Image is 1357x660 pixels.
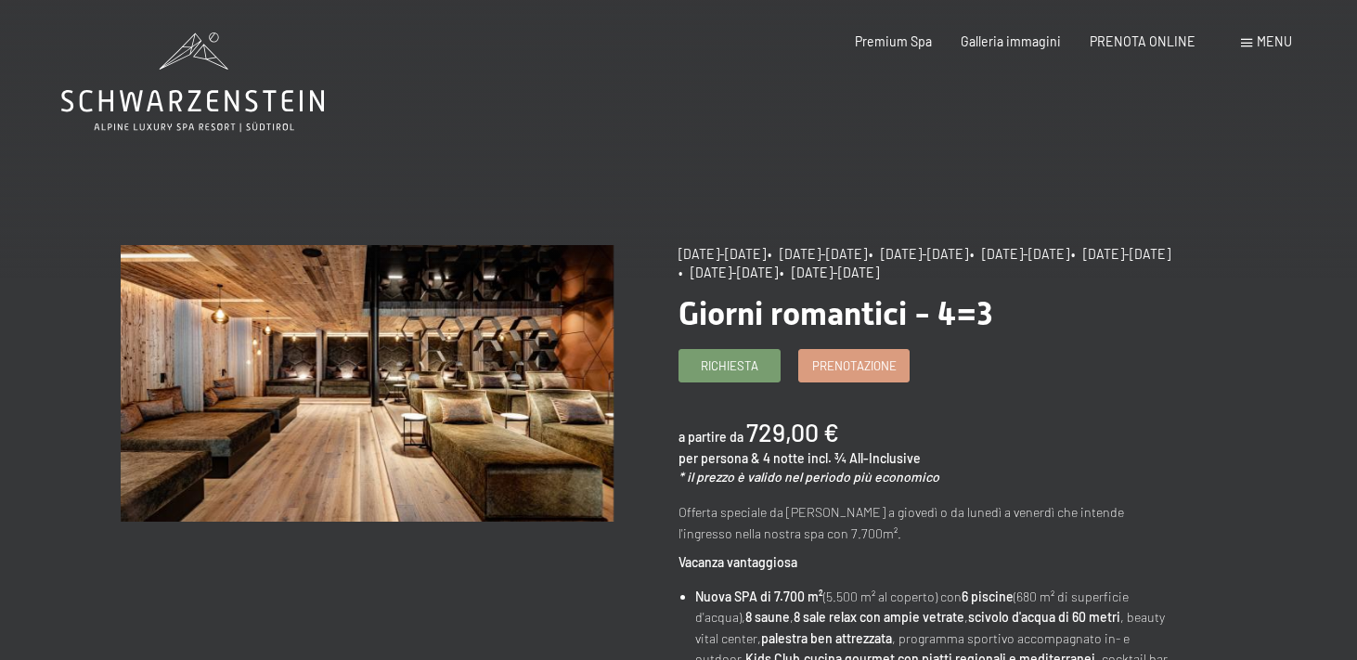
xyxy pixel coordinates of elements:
[679,350,780,381] a: Richiesta
[763,450,805,466] span: 4 notte
[869,246,968,262] span: • [DATE]-[DATE]
[855,33,932,49] a: Premium Spa
[780,265,879,280] span: • [DATE]-[DATE]
[799,350,908,381] a: Prenotazione
[968,609,1120,625] strong: scivolo d'acqua di 60 metri
[746,417,839,446] b: 729,00 €
[961,33,1061,49] a: Galleria immagini
[970,246,1069,262] span: • [DATE]-[DATE]
[678,469,939,485] em: * il prezzo è valido nel periodo più economico
[768,246,867,262] span: • [DATE]-[DATE]
[678,429,743,445] span: a partire da
[678,450,760,466] span: per persona &
[678,246,766,262] span: [DATE]-[DATE]
[678,294,993,332] span: Giorni romantici - 4=3
[695,589,823,604] strong: Nuova SPA di 7.700 m²
[808,450,921,466] span: incl. ¾ All-Inclusive
[121,245,613,522] img: Giorni romantici - 4=3
[962,589,1014,604] strong: 6 piscine
[812,357,897,374] span: Prenotazione
[678,265,778,280] span: • [DATE]-[DATE]
[761,630,892,646] strong: palestra ben attrezzata
[1090,33,1195,49] a: PRENOTA ONLINE
[745,609,790,625] strong: 8 saune
[1071,246,1170,262] span: • [DATE]-[DATE]
[678,502,1170,544] p: Offerta speciale da [PERSON_NAME] a giovedì o da lunedì a venerdì che intende l'ingresso nella no...
[1257,33,1292,49] span: Menu
[794,609,964,625] strong: 8 sale relax con ampie vetrate
[701,357,758,374] span: Richiesta
[678,554,797,570] strong: Vacanza vantaggiosa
